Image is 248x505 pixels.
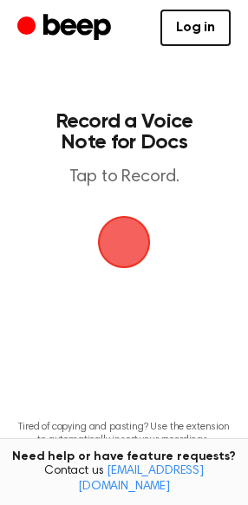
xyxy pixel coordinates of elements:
a: Beep [17,11,115,45]
img: Beep Logo [98,216,150,268]
a: [EMAIL_ADDRESS][DOMAIN_NAME] [78,465,204,493]
p: Tap to Record. [31,167,217,188]
span: Contact us [10,464,238,495]
a: Log in [160,10,231,46]
p: Tired of copying and pasting? Use the extension to automatically insert your recordings. [14,421,234,447]
h1: Record a Voice Note for Docs [31,111,217,153]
